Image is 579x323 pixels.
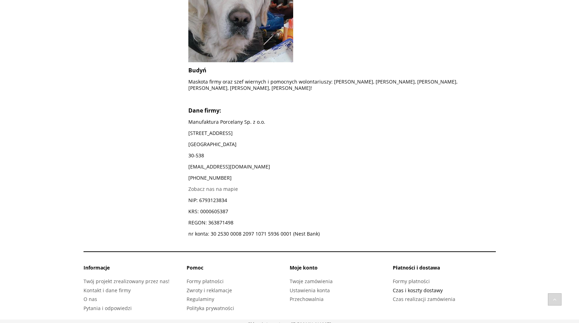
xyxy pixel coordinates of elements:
li: Pomoc [187,264,290,277]
p: [PHONE_NUMBER] [188,175,496,181]
a: Twoje zamówienia [290,278,333,285]
a: Czas i koszty dostawy [393,287,443,294]
p: [EMAIL_ADDRESS][DOMAIN_NAME] [188,164,496,170]
li: Moje konto [290,264,393,277]
span: Budyń [188,66,207,74]
a: Przechowalnia [290,296,324,302]
a: Ustawienia konta [290,287,330,294]
strong: Dane firmy: [188,107,221,114]
a: Twój projekt zrealizowany przez nas! [84,278,169,285]
p: KRS: 0000605387 [188,208,496,215]
a: Zobacz nas na mapie [188,186,238,192]
p: [STREET_ADDRESS] [188,130,496,136]
a: Zwroty i reklamacje [187,287,232,294]
a: Pytania i odpowiedzi [84,305,132,311]
p: Maskota firmy oraz szef wiernych i pomocnych wolontariuszy: [PERSON_NAME], [PERSON_NAME], [PERSON... [188,79,496,91]
li: Płatności i dostawa [393,264,496,277]
li: Informacje [84,264,187,277]
p: 30-538 [188,152,496,159]
a: Kontakt i dane firmy [84,287,131,294]
a: Formy płatności [393,278,430,285]
p: [GEOGRAPHIC_DATA] [188,141,496,148]
a: O nas [84,296,97,302]
a: Polityka prywatności [187,305,234,311]
a: Regulaminy [187,296,214,302]
p: Manufaktura Porcelany Sp. z o.o. [188,119,496,125]
a: Czas realizacji zamówienia [393,296,455,302]
a: Formy płatności [187,278,224,285]
p: REGON: 363871498 [188,220,496,226]
p: NIP: 6793123834 [188,197,496,203]
p: nr konta: 30 2530 0008 2097 1071 5936 0001 (Nest Bank) [188,231,496,237]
